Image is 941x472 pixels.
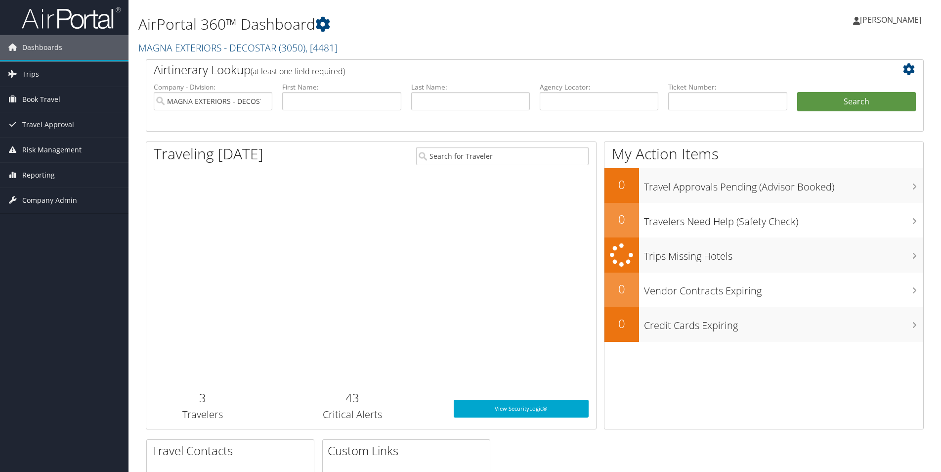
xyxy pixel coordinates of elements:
h3: Credit Cards Expiring [644,314,923,332]
a: MAGNA EXTERIORS - DECOSTAR [138,41,338,54]
h1: Traveling [DATE] [154,143,263,164]
img: airportal-logo.png [22,6,121,30]
h3: Travelers [154,408,251,422]
h2: 0 [604,281,639,297]
label: Company - Division: [154,82,272,92]
a: 0Travelers Need Help (Safety Check) [604,203,923,237]
span: Dashboards [22,35,62,60]
h2: Airtinerary Lookup [154,61,851,78]
h3: Vendor Contracts Expiring [644,279,923,298]
input: Search for Traveler [416,147,589,165]
label: First Name: [282,82,401,92]
a: 0Vendor Contracts Expiring [604,273,923,307]
span: Risk Management [22,138,82,162]
label: Ticket Number: [668,82,787,92]
a: 0Credit Cards Expiring [604,307,923,342]
h3: Travelers Need Help (Safety Check) [644,210,923,229]
span: (at least one field required) [251,66,345,77]
a: View SecurityLogic® [454,400,589,418]
h3: Trips Missing Hotels [644,244,923,263]
span: ( 3050 ) [279,41,305,54]
span: Travel Approval [22,112,74,137]
h2: Travel Contacts [152,442,314,459]
h3: Critical Alerts [266,408,438,422]
span: Trips [22,62,39,87]
h1: AirPortal 360™ Dashboard [138,14,667,35]
h2: 0 [604,176,639,193]
h2: 0 [604,315,639,332]
h2: 0 [604,211,639,228]
h3: Travel Approvals Pending (Advisor Booked) [644,175,923,194]
span: , [ 4481 ] [305,41,338,54]
span: [PERSON_NAME] [860,14,921,25]
h1: My Action Items [604,143,923,164]
span: Book Travel [22,87,60,112]
a: [PERSON_NAME] [853,5,931,35]
label: Agency Locator: [540,82,658,92]
h2: 3 [154,389,251,406]
span: Reporting [22,163,55,188]
label: Last Name: [411,82,530,92]
a: Trips Missing Hotels [604,237,923,273]
button: Search [797,92,916,112]
a: 0Travel Approvals Pending (Advisor Booked) [604,168,923,203]
h2: Custom Links [328,442,490,459]
h2: 43 [266,389,438,406]
span: Company Admin [22,188,77,213]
